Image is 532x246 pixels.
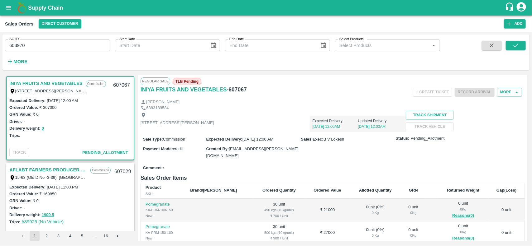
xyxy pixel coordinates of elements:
[312,124,358,129] p: [DATE] 12:00AM
[258,207,300,213] div: 490 kgs (10kg/unit)
[146,191,180,197] div: SKU
[9,220,20,224] label: Trips:
[5,20,34,28] div: Sales Orders
[229,37,244,42] label: End Date
[33,112,39,117] label: ₹ 0
[396,136,410,142] label: Status:
[9,98,46,103] label: Expected Delivery :
[9,105,38,110] label: Ordered Value:
[41,231,51,241] button: Go to page 2
[65,231,75,241] button: Go to page 4
[101,231,111,241] button: Go to page 16
[496,188,516,193] b: Gap(Loss)
[39,105,56,110] label: ₹ 307000
[146,235,180,241] div: New
[190,188,237,193] b: Brand/[PERSON_NAME]
[406,204,421,216] div: 0 unit
[42,125,44,132] button: 0
[173,146,183,151] span: credit
[497,88,522,97] button: More
[146,207,180,213] div: KA-PRM-100-150
[262,188,296,193] b: Ordered Quantity
[173,78,201,85] span: TLB Pending
[258,235,300,241] div: ₹ 900 / Unit
[143,137,163,142] label: Sale Type :
[206,146,298,158] span: [EMAIL_ADDRESS][PERSON_NAME][DOMAIN_NAME]
[143,146,173,151] label: Payment Mode :
[208,39,219,51] button: Choose date
[141,85,227,94] a: INIYA FRUITS AND VEGETABLES
[358,118,403,124] p: Updated Delivery
[9,198,31,203] label: GRN Value:
[28,5,63,11] b: Supply Chain
[406,227,421,239] div: 0 unit
[82,150,128,155] span: Pending_Allotment
[406,210,421,216] div: 0 Kg
[253,221,305,244] td: 30 unit
[5,56,29,67] button: More
[443,207,484,212] div: 0 Kg
[443,235,484,242] button: Reasons(0)
[305,199,350,221] td: ₹ 21000
[42,211,54,219] button: 1909.5
[9,112,31,117] label: GRN Value:
[9,212,41,217] label: Delivery weight:
[9,206,22,210] label: Driver:
[406,233,421,238] div: 0 Kg
[305,221,350,244] td: ₹ 27000
[15,88,89,93] label: [STREET_ADDRESS][PERSON_NAME]
[9,192,38,196] label: Ordered Value:
[33,198,39,203] label: ₹ 0
[9,126,41,131] label: Delivery weight:
[146,230,180,235] div: KA-PRM-150-180
[355,204,396,216] div: 0 unit ( 0 %)
[505,2,516,13] div: customer-support
[89,233,99,239] div: …
[443,201,484,219] div: 0 unit
[143,165,164,171] label: Comment :
[141,120,214,126] p: [STREET_ADDRESS][PERSON_NAME]
[455,89,495,94] span: Please dispatch the trip before ending
[358,124,403,129] p: [DATE] 12:00AM
[406,111,454,120] button: Track Shipment
[28,3,505,12] a: Supply Chain
[15,175,343,180] label: 15-63 (Old D No -3-39), [GEOGRAPHIC_DATA], [GEOGRAPHIC_DATA]. , [GEOGRAPHIC_DATA] , [GEOGRAPHIC_D...
[242,137,273,142] span: [DATE] 12:00 AM
[53,231,63,241] button: Go to page 3
[324,137,344,142] span: B V Lokesh
[77,231,87,241] button: Go to page 5
[24,119,25,124] label: -
[447,188,480,193] b: Returned Weight
[39,19,81,28] button: Select DC
[258,230,300,235] div: 500 kgs (10kg/unit)
[9,37,19,42] label: SO ID
[47,185,78,189] label: [DATE] 11:00 PM
[22,219,64,224] a: #89925 (No Vehicle)
[115,39,205,51] input: Start Date
[24,206,25,210] label: -
[90,167,111,174] p: Commission
[9,79,83,87] a: INIYA FRUITS AND VEGETABLES
[443,223,484,242] div: 0 unit
[30,231,40,241] button: page 1
[409,188,418,193] b: GRN
[5,39,110,51] input: Enter SO ID
[225,39,315,51] input: End Date
[227,85,247,94] h6: - 607067
[258,213,300,219] div: ₹ 700 / Unit
[443,229,484,235] div: 0 Kg
[113,231,122,241] button: Go to next page
[16,2,28,14] img: logo
[146,202,180,207] p: Pomegranate
[489,199,525,221] td: 0 unit
[9,166,87,174] a: AFLABT FARMERS PRODUCER COMPANY LIMITED
[253,199,305,221] td: 30 unit
[146,185,161,190] b: Product
[9,119,22,124] label: Driver:
[355,210,396,216] div: 0 Kg
[355,227,396,239] div: 0 unit ( 0 %)
[17,231,123,241] nav: pagination navigation
[206,146,229,151] label: Created By :
[141,174,525,182] h6: Sales Order Items
[443,212,484,219] button: Reasons(0)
